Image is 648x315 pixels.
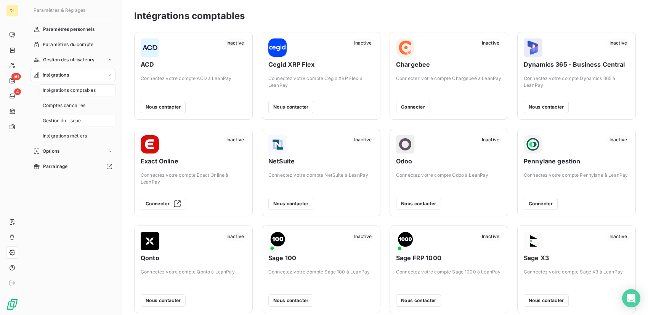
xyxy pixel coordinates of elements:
span: Connectez votre compte Pennylane à LeanPay [524,172,629,179]
span: Inactive [480,135,502,144]
button: Nous contacter [396,294,441,307]
span: Odoo [396,157,502,166]
a: Parrainage [30,160,115,173]
span: Intégrations [43,72,69,78]
span: Inactive [607,38,629,48]
div: DL [6,5,18,17]
img: ACD logo [141,38,159,57]
span: Connectez votre compte Chargebee à LeanPay [396,75,502,82]
span: 56 [11,73,21,80]
a: 56 [6,75,18,87]
img: Qonto logo [141,232,159,250]
img: Odoo logo [396,135,414,154]
span: Connectez votre compte Qonto à LeanPay [141,269,246,275]
span: Connectez votre compte Cegid XRP Flex à LeanPay [268,75,374,89]
img: NetSuite logo [268,135,287,154]
span: Connectez votre compte NetSuite à LeanPay [268,172,374,179]
button: Nous contacter [268,101,313,113]
div: Open Intercom Messenger [622,289,640,307]
span: Inactive [224,232,246,241]
span: Intégrations métiers [43,133,87,139]
img: Logo LeanPay [6,298,18,310]
span: NetSuite [268,157,374,166]
span: Inactive [352,38,374,48]
span: ACD [141,60,246,69]
a: Comptes bancaires [40,99,115,112]
span: Inactive [480,38,502,48]
button: Connecter [396,101,430,113]
a: Intégrations métiers [40,130,115,142]
span: Inactive [224,135,246,144]
span: Inactive [607,135,629,144]
span: Inactive [607,232,629,241]
span: Inactive [352,232,374,241]
span: Gestion du risque [43,117,81,124]
span: Intégrations comptables [43,87,96,94]
h3: Intégrations comptables [134,9,245,23]
span: Gestion des utilisateurs [43,56,95,63]
a: Gestion du risque [40,115,115,127]
a: Options [30,145,115,157]
span: Connectez votre compte Odoo à LeanPay [396,172,502,179]
button: Connecter [524,198,558,210]
button: Nous contacter [268,294,313,307]
a: Paramètres personnels [30,23,115,35]
span: Qonto [141,253,246,262]
span: Dynamics 365 - Business Central [524,60,629,69]
img: Sage X3 logo [524,232,542,250]
img: Sage 100 logo [268,232,287,250]
button: Nous contacter [141,101,186,113]
a: Gestion des utilisateurs [30,54,115,66]
span: Comptes bancaires [43,102,86,109]
img: Sage FRP 1000 logo [396,232,414,250]
span: Parrainage [43,163,68,170]
button: Nous contacter [141,294,186,307]
button: Nous contacter [524,101,569,113]
button: Nous contacter [524,294,569,307]
span: Paramètres personnels [43,26,95,33]
button: Connecter [141,198,186,210]
span: Options [43,148,59,155]
a: Paramètres du compte [30,38,115,51]
span: Connectez votre compte Dynamics 365 à LeanPay [524,75,629,89]
span: Sage X3 [524,253,629,262]
span: Cegid XRP Flex [268,60,374,69]
span: Sage FRP 1000 [396,253,502,262]
span: Inactive [352,135,374,144]
span: Paramètres du compte [43,41,93,48]
span: Inactive [480,232,502,241]
a: IntégrationsIntégrations comptablesComptes bancairesGestion du risqueIntégrations métiers [30,69,115,142]
span: Chargebee [396,60,502,69]
span: Sage 100 [268,253,374,262]
button: Nous contacter [396,198,441,210]
span: Connectez votre compte Exact Online à LeanPay [141,172,246,185]
img: Dynamics 365 - Business Central logo [524,38,542,57]
span: Connectez votre compte Sage X3 à LeanPay [524,269,629,275]
span: Connectez votre compte Sage 1000 à LeanPay [396,269,502,275]
button: Nous contacter [268,198,313,210]
a: Intégrations comptables [40,84,115,96]
img: Exact Online logo [141,135,159,154]
img: Chargebee logo [396,38,414,57]
span: Inactive [224,38,246,48]
span: Pennylane gestion [524,157,629,166]
span: Connectez votre compte ACD à LeanPay [141,75,246,82]
span: Exact Online [141,157,246,166]
span: Paramètres & Réglages [34,7,85,13]
img: Pennylane gestion logo [524,135,542,154]
a: 4 [6,90,18,102]
img: Cegid XRP Flex logo [268,38,287,57]
span: 4 [14,88,21,95]
span: Connectez votre compte Sage 100 à LeanPay [268,269,374,275]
